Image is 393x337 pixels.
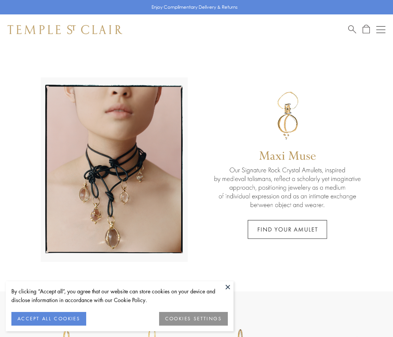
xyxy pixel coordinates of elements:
p: Enjoy Complimentary Delivery & Returns [152,3,238,11]
div: By clicking “Accept all”, you agree that our website can store cookies on your device and disclos... [11,287,228,304]
button: Open navigation [376,25,385,34]
button: ACCEPT ALL COOKIES [11,312,86,326]
a: Open Shopping Bag [363,25,370,34]
button: COOKIES SETTINGS [159,312,228,326]
img: Temple St. Clair [8,25,122,34]
a: Search [348,25,356,34]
